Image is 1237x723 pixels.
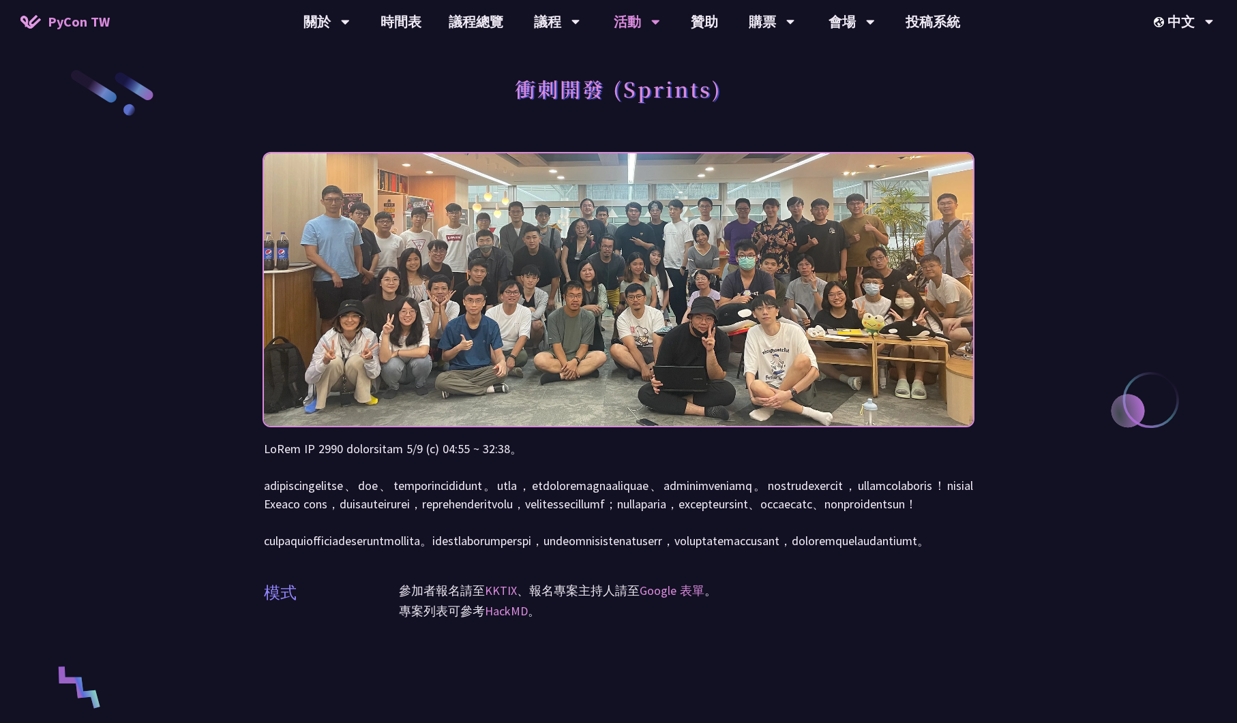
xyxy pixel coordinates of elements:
[485,603,528,619] a: HackMD
[640,583,704,598] a: Google 表單
[399,581,973,601] p: 參加者報名請至 、報名專案主持人請至 。
[20,15,41,29] img: Home icon of PyCon TW 2025
[48,12,110,32] span: PyCon TW
[264,117,973,463] img: Photo of PyCon Taiwan Sprints
[399,601,973,621] p: 專案列表可參考 。
[264,440,973,550] p: LoRem IP 2990 dolorsitam 5/9 (c) 04:55 ~ 32:38。 adipiscingelitse、doe、temporincididunt。utla，etdolo...
[7,5,123,39] a: PyCon TW
[264,581,297,605] p: 模式
[485,583,517,598] a: KKTIX
[1154,17,1167,27] img: Locale Icon
[515,68,722,109] h1: 衝刺開發 (Sprints)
